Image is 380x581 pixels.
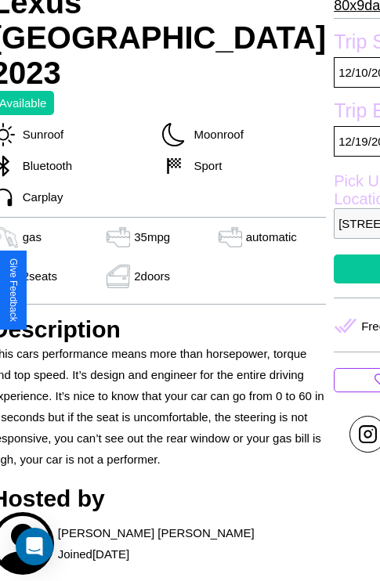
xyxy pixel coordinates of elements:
p: [PERSON_NAME] [PERSON_NAME] [58,522,255,543]
p: automatic [246,226,297,247]
p: 2 seats [23,265,57,287]
p: Moonroof [186,124,243,145]
p: Sunroof [15,124,64,145]
p: 35 mpg [134,226,170,247]
p: Joined [DATE] [58,543,129,565]
img: gas [103,226,134,249]
p: Sport [186,155,222,176]
p: gas [23,226,42,247]
p: Carplay [15,186,63,207]
p: 2 doors [134,265,170,287]
div: Give Feedback [8,258,19,322]
p: Bluetooth [15,155,72,176]
img: gas [103,265,134,288]
div: Open Intercom Messenger [16,528,53,565]
img: gas [215,226,246,249]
